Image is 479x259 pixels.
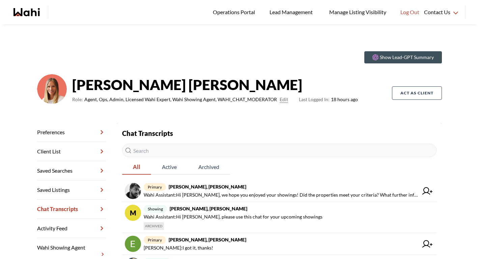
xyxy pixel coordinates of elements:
span: Log Out [400,8,419,17]
span: ARCHIVED [144,222,164,230]
a: Mshowing[PERSON_NAME], [PERSON_NAME]Wahi Assistant:Hi [PERSON_NAME], please use this chat for you... [122,202,436,233]
strong: [PERSON_NAME], [PERSON_NAME] [169,184,246,190]
span: Manage Listing Visibility [327,8,388,17]
span: Active [151,160,188,174]
img: chat avatar [125,236,141,252]
span: Last Logged In: [299,96,330,102]
a: Chat Transcripts [37,200,106,219]
span: Role: [72,95,83,104]
button: Edit [280,95,288,104]
span: Wahi Assistant : Hi [PERSON_NAME], we hope you enjoyed your showings! Did the properties meet you... [144,191,418,199]
strong: Chat Transcripts [122,129,173,137]
span: Agent, Ops, Admin, Licensed Wahi Expert, Wahi Showing Agent, WAHI_CHAT_MODERATOR [84,95,277,104]
span: All [122,160,151,174]
input: Search [122,144,436,157]
a: primary[PERSON_NAME], [PERSON_NAME]Wahi Assistant:Hi [PERSON_NAME], we hope you enjoyed your show... [122,180,436,202]
span: showing [144,205,167,213]
button: Archived [188,160,230,175]
a: Preferences [37,123,106,142]
span: [PERSON_NAME] : I got it, thanks! [144,244,213,252]
a: Saved Listings [37,180,106,200]
div: M [125,205,141,221]
img: 0f07b375cde2b3f9.png [37,74,67,104]
button: Show Lead-GPT Summary [364,51,442,63]
a: Client List [37,142,106,161]
a: Activity Feed [37,219,106,238]
a: primary[PERSON_NAME], [PERSON_NAME][PERSON_NAME]:I got it, thanks! [122,233,436,255]
span: primary [144,183,166,191]
span: 18 hours ago [299,95,358,104]
span: Wahi Assistant : Hi [PERSON_NAME], please use this chat for your upcoming showings [144,213,322,221]
a: Saved Searches [37,161,106,180]
button: All [122,160,151,175]
span: Archived [188,160,230,174]
strong: [PERSON_NAME] [PERSON_NAME] [72,75,358,95]
button: Act as Client [392,86,442,100]
button: Active [151,160,188,175]
span: primary [144,236,166,244]
img: chat avatar [125,183,141,199]
strong: [PERSON_NAME], [PERSON_NAME] [169,237,246,242]
a: Wahi homepage [13,8,40,16]
strong: [PERSON_NAME], [PERSON_NAME] [170,206,247,211]
span: Lead Management [270,8,315,17]
p: Show Lead-GPT Summary [380,54,434,61]
span: Operations Portal [213,8,257,17]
